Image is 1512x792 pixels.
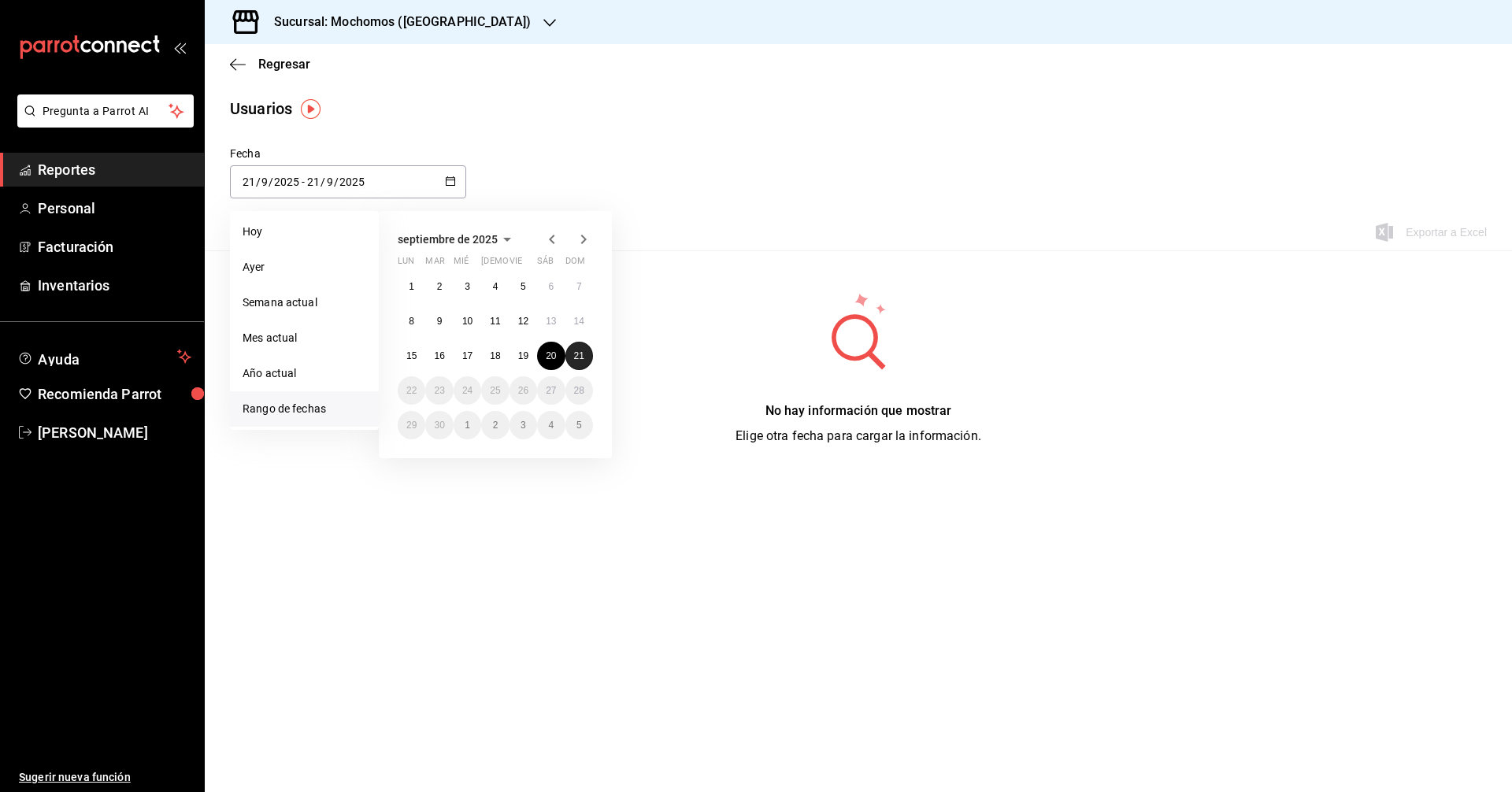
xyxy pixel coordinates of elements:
[736,428,981,443] span: Elige otra fecha para cargar la información.
[493,420,498,431] abbr: 2 de octubre de 2025
[518,385,528,396] abbr: 26 de septiembre de 2025
[454,342,481,370] button: 17 de septiembre de 2025
[510,411,537,439] button: 3 de octubre de 2025
[481,411,509,439] button: 2 de octubre de 2025
[481,342,509,370] button: 18 de septiembre de 2025
[574,385,584,396] abbr: 28 de septiembre de 2025
[434,420,444,431] abbr: 30 de septiembre de 2025
[38,422,191,443] span: [PERSON_NAME]
[490,316,500,327] abbr: 11 de septiembre de 2025
[398,230,517,249] button: septiembre de 2025
[454,256,469,272] abbr: miércoles
[269,176,273,188] span: /
[173,41,186,54] button: open_drawer_menu
[261,13,531,31] h3: Sucursal: Mochomos ([GEOGRAPHIC_DATA])
[437,316,443,327] abbr: 9 de septiembre de 2025
[256,176,261,188] span: /
[490,385,500,396] abbr: 25 de septiembre de 2025
[574,316,584,327] abbr: 14 de septiembre de 2025
[465,420,470,431] abbr: 1 de octubre de 2025
[398,272,425,301] button: 1 de septiembre de 2025
[537,256,554,272] abbr: sábado
[454,411,481,439] button: 1 de octubre de 2025
[261,176,269,188] input: Month
[19,769,191,786] span: Sugerir nueva función
[230,250,379,285] li: Ayer
[425,376,453,405] button: 23 de septiembre de 2025
[437,281,443,292] abbr: 2 de septiembre de 2025
[537,272,565,301] button: 6 de septiembre de 2025
[481,307,509,335] button: 11 de septiembre de 2025
[242,176,256,188] input: Day
[230,146,466,162] div: Fecha
[537,376,565,405] button: 27 de septiembre de 2025
[230,320,379,356] li: Mes actual
[546,350,556,361] abbr: 20 de septiembre de 2025
[398,307,425,335] button: 8 de septiembre de 2025
[537,411,565,439] button: 4 de octubre de 2025
[454,376,481,405] button: 24 de septiembre de 2025
[425,256,444,272] abbr: martes
[273,176,300,188] input: Year
[548,420,554,431] abbr: 4 de octubre de 2025
[398,233,498,246] span: septiembre de 2025
[339,176,365,188] input: Year
[38,198,191,219] span: Personal
[462,350,472,361] abbr: 17 de septiembre de 2025
[565,376,593,405] button: 28 de septiembre de 2025
[481,376,509,405] button: 25 de septiembre de 2025
[38,236,191,257] span: Facturación
[398,376,425,405] button: 22 de septiembre de 2025
[576,420,582,431] abbr: 5 de octubre de 2025
[565,256,585,272] abbr: domingo
[565,272,593,301] button: 7 de septiembre de 2025
[481,272,509,301] button: 4 de septiembre de 2025
[398,411,425,439] button: 29 de septiembre de 2025
[490,350,500,361] abbr: 18 de septiembre de 2025
[425,411,453,439] button: 30 de septiembre de 2025
[736,402,981,420] div: No hay información que mostrar
[11,114,194,131] a: Pregunta a Parrot AI
[306,176,321,188] input: Day
[302,176,305,188] span: -
[321,176,325,188] span: /
[565,342,593,370] button: 21 de septiembre de 2025
[230,57,310,72] button: Regresar
[454,272,481,301] button: 3 de septiembre de 2025
[565,411,593,439] button: 5 de octubre de 2025
[425,272,453,301] button: 2 de septiembre de 2025
[548,281,554,292] abbr: 6 de septiembre de 2025
[510,376,537,405] button: 26 de septiembre de 2025
[434,385,444,396] abbr: 23 de septiembre de 2025
[398,342,425,370] button: 15 de septiembre de 2025
[574,350,584,361] abbr: 21 de septiembre de 2025
[454,307,481,335] button: 10 de septiembre de 2025
[406,420,417,431] abbr: 29 de septiembre de 2025
[334,176,339,188] span: /
[434,350,444,361] abbr: 16 de septiembre de 2025
[406,350,417,361] abbr: 15 de septiembre de 2025
[493,281,498,292] abbr: 4 de septiembre de 2025
[406,385,417,396] abbr: 22 de septiembre de 2025
[510,256,522,272] abbr: viernes
[230,214,379,250] li: Hoy
[510,307,537,335] button: 12 de septiembre de 2025
[326,176,334,188] input: Month
[481,256,574,272] abbr: jueves
[537,307,565,335] button: 13 de septiembre de 2025
[230,356,379,391] li: Año actual
[409,281,414,292] abbr: 1 de septiembre de 2025
[537,342,565,370] button: 20 de septiembre de 2025
[521,420,526,431] abbr: 3 de octubre de 2025
[565,307,593,335] button: 14 de septiembre de 2025
[425,342,453,370] button: 16 de septiembre de 2025
[17,94,194,128] button: Pregunta a Parrot AI
[518,350,528,361] abbr: 19 de septiembre de 2025
[510,272,537,301] button: 5 de septiembre de 2025
[230,285,379,320] li: Semana actual
[409,316,414,327] abbr: 8 de septiembre de 2025
[521,281,526,292] abbr: 5 de septiembre de 2025
[38,275,191,296] span: Inventarios
[510,342,537,370] button: 19 de septiembre de 2025
[546,316,556,327] abbr: 13 de septiembre de 2025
